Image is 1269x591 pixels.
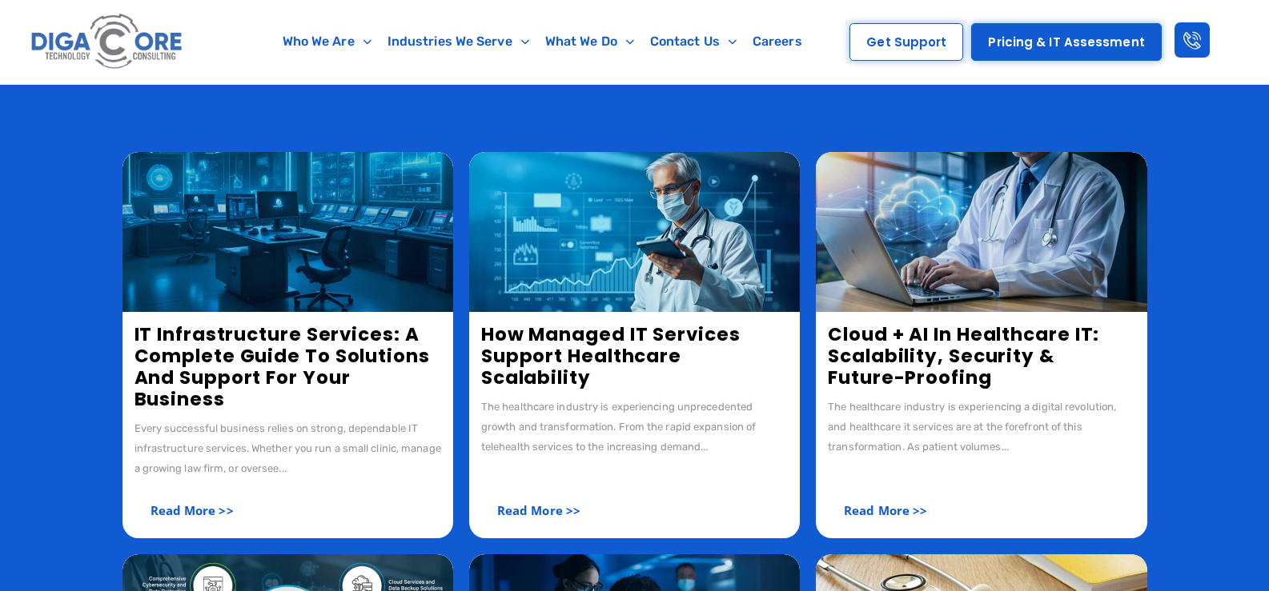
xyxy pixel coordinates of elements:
span: Pricing & IT Assessment [988,36,1144,48]
a: Read More >> [135,494,250,526]
a: Contact Us [642,23,745,60]
a: How Managed IT Services Support Healthcare Scalability [481,321,741,390]
a: Careers [745,23,810,60]
img: Digacore logo 1 [27,8,187,76]
div: The healthcare industry is experiencing a digital revolution, and healthcare it services are at t... [828,397,1134,457]
a: Read More >> [481,494,596,526]
div: Every successful business relies on strong, dependable IT infrastructure services. Whether you ru... [135,418,441,478]
div: The healthcare industry is experiencing unprecedented growth and transformation. From the rapid e... [481,397,788,457]
img: IT Infrastructure Services [122,152,453,312]
img: How Managed IT Services Support Healthcare Scalability [469,152,800,312]
nav: Menu [254,23,831,60]
span: Get Support [866,36,946,48]
a: Read More >> [828,494,943,526]
a: Pricing & IT Assessment [971,23,1161,61]
a: What We Do [537,23,642,60]
a: IT Infrastructure Services: A Complete Guide to Solutions and Support for Your Business [135,321,430,412]
a: Get Support [849,23,963,61]
a: Industries We Serve [379,23,537,60]
img: Cloud + AI in healthcare IT [816,152,1147,312]
a: Cloud + AI in Healthcare IT: Scalability, Security & Future-Proofing [828,321,1099,390]
a: Who We Are [275,23,379,60]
